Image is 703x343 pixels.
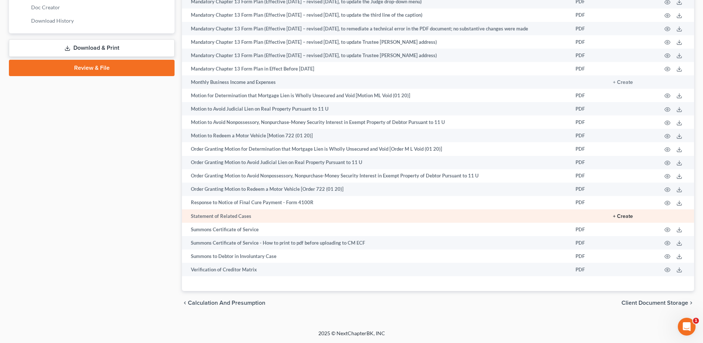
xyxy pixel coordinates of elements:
[182,300,265,306] button: chevron_left Calculation and Presumption
[140,330,563,343] div: 2025 © NextChapterBK, INC
[570,102,607,115] td: PDF
[182,223,570,236] td: Summons Certificate of Service
[9,60,175,76] a: Review & File
[570,183,607,196] td: PDF
[570,156,607,169] td: PDF
[182,22,570,35] td: Mandatory Chapter 13 Form Plan (Effective [DATE] – revised [DATE], to remediate a technical error...
[31,17,74,24] span: Download History
[182,156,570,169] td: Order Granting Motion to Avoid Judicial Lien on Real Property Pursuant to 11 U
[693,318,699,324] span: 1
[570,249,607,263] td: PDF
[188,300,265,306] span: Calculation and Presumption
[182,249,570,263] td: Summons to Debtor in Involuntary Case
[570,236,607,249] td: PDF
[621,300,694,306] button: Client Document Storage chevron_right
[25,1,175,14] a: Doc Creator
[570,89,607,102] td: PDF
[182,169,570,183] td: Order Granting Motion to Avoid Nonpossessory, Nonpurchase-Money Security Interest in Exempt Prope...
[613,80,633,85] button: + Create
[182,49,570,62] td: Mandatory Chapter 13 Form Plan (Effective [DATE] – revised [DATE], to update Trustee [PERSON_NAME...
[570,129,607,142] td: PDF
[613,214,633,219] button: + Create
[182,236,570,249] td: Summons Certificate of Service - How to print to pdf before uploading to CM ECF
[182,129,570,142] td: Motion to Redeem a Motor Vehicle [Motion 722 (01 20)]
[570,62,607,75] td: PDF
[9,39,175,57] a: Download & Print
[182,209,570,223] td: Statement of Related Cases
[182,35,570,49] td: Mandatory Chapter 13 Form Plan (Effective [DATE] – revised [DATE], to update Trustee [PERSON_NAME...
[570,22,607,35] td: PDF
[31,4,60,10] span: Doc Creator
[570,263,607,276] td: PDF
[182,263,570,276] td: Verification of Creditor Matrix
[570,142,607,156] td: PDF
[570,196,607,209] td: PDF
[570,169,607,183] td: PDF
[182,183,570,196] td: Order Granting Motion to Redeem a Motor Vehicle [Order 722 (01 20)]
[570,223,607,236] td: PDF
[570,9,607,22] td: PDF
[570,49,607,62] td: PDF
[678,318,696,336] iframe: Intercom live chat
[182,115,570,129] td: Motion to Avoid Nonpossessory, Nonpurchase-Money Security Interest in Exempt Property of Debtor P...
[570,35,607,49] td: PDF
[182,9,570,22] td: Mandatory Chapter 13 Form Plan (Effective [DATE] – revised [DATE], to update the third line of th...
[25,14,175,27] a: Download History
[182,89,570,102] td: Motion for Determination that Mortgage Lien is Wholly Unsecured and Void [Motion ML Void (01 20)]
[182,62,570,75] td: Mandatory Chapter 13 Form Plan in Effect Before [DATE]
[182,300,188,306] i: chevron_left
[688,300,694,306] i: chevron_right
[182,142,570,156] td: Order Granting Motion for Determination that Mortgage Lien is Wholly Unsecured and Void [Order M ...
[182,102,570,115] td: Motion to Avoid Judicial Lien on Real Property Pursuant to 11 U
[182,75,570,89] td: Monthly Business Income and Expenses
[182,196,570,209] td: Response to Notice of Final Cure Payment - Form 4100R
[570,115,607,129] td: PDF
[621,300,688,306] span: Client Document Storage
